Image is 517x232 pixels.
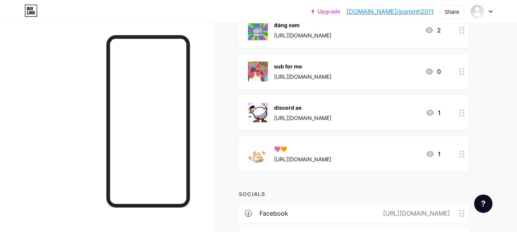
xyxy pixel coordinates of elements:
div: sub for me [274,62,331,70]
div: discord ae [274,104,331,112]
div: [URL][DOMAIN_NAME] [371,209,459,218]
img: sub for me [248,62,268,81]
div: [URL][DOMAIN_NAME] [274,114,331,122]
div: [URL][DOMAIN_NAME] [274,31,331,39]
div: 1 [426,149,441,159]
img: 💖🧡 [248,144,268,164]
a: [DOMAIN_NAME]/pqminh2011 [346,7,434,16]
div: [URL][DOMAIN_NAME] [274,73,331,81]
div: 0 [425,67,441,76]
div: 💖🧡 [274,145,331,153]
div: 2 [425,26,441,35]
img: discord ae [248,103,268,123]
div: [URL][DOMAIN_NAME] [274,155,331,163]
img: đáng xem [248,20,268,40]
div: 1 [426,108,441,117]
div: đáng xem [274,21,331,29]
div: SOCIALS [239,190,468,198]
a: Upgrade [311,8,340,15]
img: phqn minh [470,4,484,19]
div: facebook [259,209,288,218]
div: Share [445,8,459,16]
